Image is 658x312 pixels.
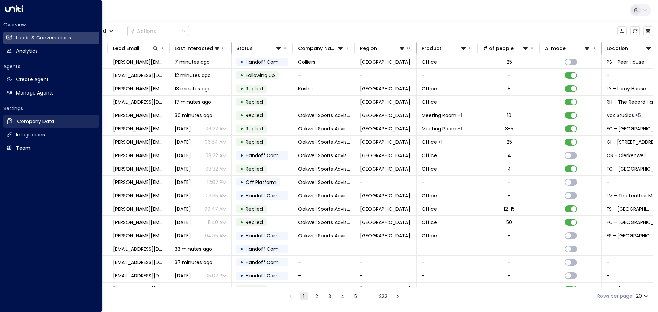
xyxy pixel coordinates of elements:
[240,176,243,188] div: •
[113,272,165,279] span: teddy.manjeet95@gmail.com
[113,85,165,92] span: richard.cuda@kasha.io
[643,26,653,36] button: Archived Leads
[113,152,165,159] span: francesca.cooper-isow@knightfrank.com
[417,256,478,269] td: -
[298,139,350,146] span: Oakwell Sports Advisory
[355,269,417,282] td: -
[246,219,263,226] span: Replied
[298,286,319,292] span: Trakti ltd
[207,179,227,186] p: 12:07 PM
[293,242,355,255] td: -
[113,165,165,172] span: francesca.cooper-isow@knightfrank.com
[16,131,45,138] h2: Integrations
[422,165,437,172] span: Office
[298,125,350,132] span: Oakwell Sports Advisory
[175,125,191,132] span: Oct 10, 2025
[113,44,139,52] div: Lead Email
[352,292,360,300] button: Go to page 5
[113,205,165,212] span: francesca.cooper-isow@knightfrank.com
[16,145,31,152] h2: Team
[360,99,410,105] span: London
[293,69,355,82] td: -
[246,286,263,292] span: Replied
[205,165,227,172] p: 08:32 AM
[422,112,456,119] span: Meeting Room
[422,59,437,65] span: Office
[360,44,405,52] div: Region
[246,139,263,146] span: Replied
[607,59,644,65] span: PS - Peer House
[240,230,243,241] div: •
[240,270,243,282] div: •
[417,269,478,282] td: -
[298,85,313,92] span: Kasha
[113,219,165,226] span: francesca.cooper-isow@knightfrank.com
[16,76,49,83] h2: Create Agent
[3,115,99,128] a: Company Data
[293,269,355,282] td: -
[3,63,99,70] h2: Agents
[505,125,513,132] div: 3-5
[240,96,243,108] div: •
[16,48,38,55] h2: Analytics
[298,44,337,52] div: Company Name
[113,125,165,132] span: francesca.cooper-isow@knightfrank.com
[508,152,511,159] div: 4
[16,89,54,97] h2: Manage Agents
[483,44,514,52] div: # of people
[113,72,165,79] span: Nicoletta.gori15@gmail.com
[246,85,263,92] span: Replied
[607,112,634,119] span: Vox Studios
[298,192,350,199] span: Oakwell Sports Advisory
[205,272,227,279] p: 05:07 PM
[300,292,308,300] button: page 1
[236,44,253,52] div: Status
[507,112,511,119] div: 10
[246,152,294,159] span: Handoff Completed
[246,165,263,172] span: Replied
[607,99,655,105] span: RH - The Record Hall
[240,243,243,255] div: •
[175,59,210,65] span: 7 minutes ago
[3,105,99,112] h2: Settings
[246,179,276,186] span: Off Platform
[458,125,462,132] div: Office
[3,21,99,28] h2: Overview
[422,125,456,132] span: Meeting Room
[204,205,227,212] p: 09:47 AM
[508,85,511,92] div: 8
[417,69,478,82] td: -
[240,216,243,228] div: •
[175,72,211,79] span: 12 minutes ago
[508,72,511,79] div: -
[246,99,263,105] span: Replied
[286,292,402,300] nav: pagination navigation
[246,125,263,132] span: Replied
[458,286,462,292] div: Office
[175,112,212,119] span: 30 minutes ago
[438,139,442,146] div: Studio
[175,246,212,252] span: 33 minutes ago
[298,205,350,212] span: Oakwell Sports Advisory
[298,232,350,239] span: Oakwell Sports Advisory
[607,205,652,212] span: FS - Fleet Street
[240,257,243,268] div: •
[3,32,99,44] a: Leads & Conversations
[365,292,373,300] div: …
[298,219,350,226] span: Oakwell Sports Advisory
[113,99,165,105] span: honor.younger@tavexbullion.co.uk
[246,192,294,199] span: Handoff Completed
[240,123,243,135] div: •
[175,259,212,266] span: 37 minutes ago
[422,219,437,226] span: Office
[208,219,227,226] p: 11:40 AM
[175,44,213,52] div: Last Interacted
[236,44,282,52] div: Status
[545,44,590,52] div: AI mode
[636,291,650,301] div: 20
[630,26,640,36] span: Refresh
[360,205,410,212] span: London
[175,205,191,212] span: Aug 26, 2025
[360,286,410,292] span: London
[113,286,165,292] span: search@flexioffices.com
